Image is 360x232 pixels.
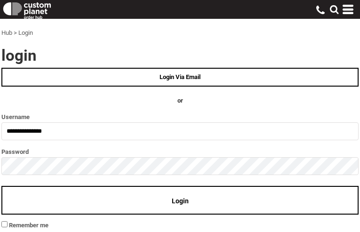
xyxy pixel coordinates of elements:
[1,29,12,36] a: Hub
[9,222,48,229] span: Remember me
[18,28,33,38] div: Login
[160,73,200,80] span: Login Via Email
[1,96,359,106] h4: OR
[1,68,359,87] a: Login Via Email
[1,48,359,63] h2: Login
[172,197,189,205] span: Login
[1,146,359,157] label: Password
[14,28,17,38] div: >
[1,221,8,227] input: Remember me
[1,112,359,122] label: Username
